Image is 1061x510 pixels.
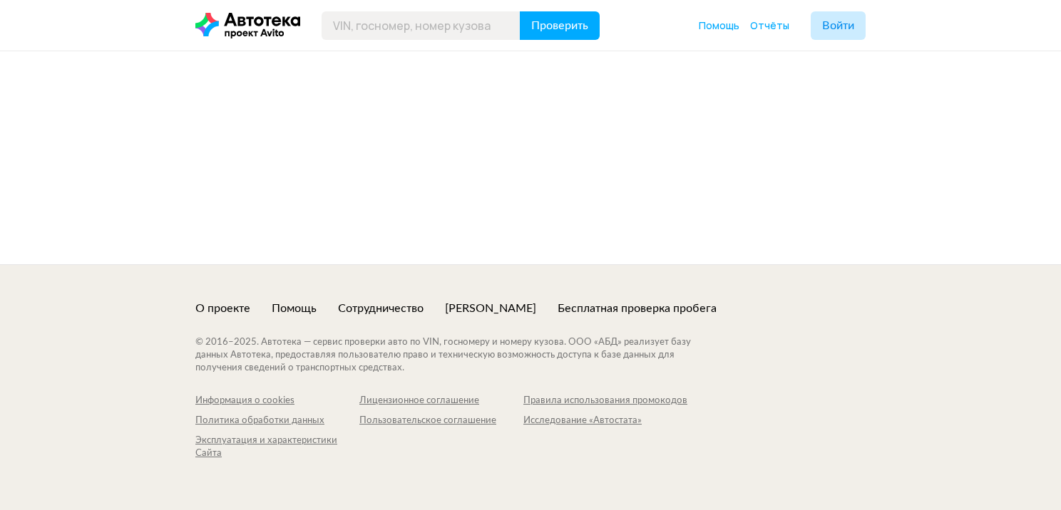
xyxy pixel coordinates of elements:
span: Войти [822,20,854,31]
a: Исследование «Автостата» [523,415,687,427]
span: Проверить [531,20,588,31]
a: Бесплатная проверка пробега [558,301,717,316]
a: Правила использования промокодов [523,395,687,407]
a: Помощь [272,301,317,316]
span: Помощь [699,19,739,32]
a: Лицензионное соглашение [359,395,523,407]
a: О проекте [195,301,250,316]
input: VIN, госномер, номер кузова [322,11,521,40]
a: [PERSON_NAME] [445,301,536,316]
a: Информация о cookies [195,395,359,407]
div: © 2016– 2025 . Автотека — сервис проверки авто по VIN, госномеру и номеру кузова. ООО «АБД» реали... [195,336,719,375]
a: Эксплуатация и характеристики Сайта [195,434,359,460]
a: Помощь [699,19,739,33]
button: Проверить [520,11,600,40]
a: Пользовательское соглашение [359,415,523,427]
button: Войти [811,11,866,40]
span: Отчёты [750,19,789,32]
a: Сотрудничество [338,301,424,316]
a: Отчёты [750,19,789,33]
a: Политика обработки данных [195,415,359,427]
